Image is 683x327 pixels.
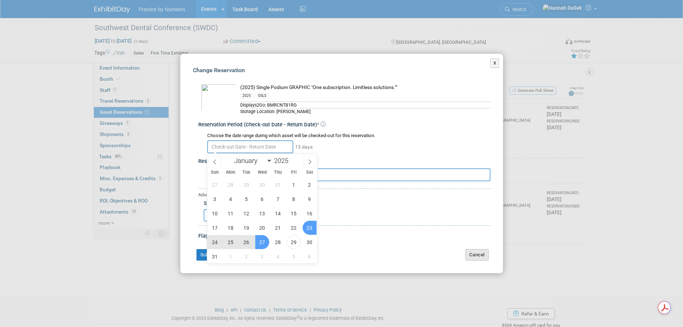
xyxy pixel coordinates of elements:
span: July 29, 2025 [239,178,253,192]
span: August 6, 2025 [255,192,269,206]
span: Mon [223,170,238,175]
button: Submit [196,249,220,261]
div: Advanced Options [198,192,490,198]
span: August 12, 2025 [239,206,253,220]
span: August 13, 2025 [255,206,269,220]
span: July 30, 2025 [255,178,269,192]
span: August 8, 2025 [287,192,301,206]
span: July 27, 2025 [208,178,222,192]
span: September 2, 2025 [239,249,253,263]
span: Shipping Logistics Category [204,200,269,206]
span: September 6, 2025 [303,249,317,263]
div: Reservation Period (Check-out Date - Return Date) [198,121,490,129]
button: X [490,59,499,68]
div: OSLS [256,93,269,99]
div: 2025 [240,93,253,99]
span: September 1, 2025 [224,249,238,263]
div: Storage Location: [PERSON_NAME] [240,108,490,115]
span: August 10, 2025 [208,206,222,220]
span: August 31, 2025 [208,249,222,263]
span: Sun [207,170,223,175]
span: August 15, 2025 [287,206,301,220]
div: Reservation Notes [198,158,490,165]
span: August 20, 2025 [255,221,269,235]
span: Fri [286,170,302,175]
span: August 5, 2025 [239,192,253,206]
span: Sat [302,170,317,175]
span: August 29, 2025 [287,235,301,249]
input: Year [272,157,294,165]
span: August 19, 2025 [239,221,253,235]
span: August 1, 2025 [287,178,301,192]
span: August 4, 2025 [224,192,238,206]
span: September 4, 2025 [271,249,285,263]
div: Choose the date range during which asset will be checked-out for this reservation. [207,132,490,139]
span: August 18, 2025 [224,221,238,235]
span: August 11, 2025 [224,206,238,220]
span: 13 days [294,144,313,150]
span: August 17, 2025 [208,221,222,235]
span: August 27, 2025 [255,235,269,249]
span: August 28, 2025 [271,235,285,249]
span: August 22, 2025 [287,221,301,235]
span: August 9, 2025 [303,192,317,206]
span: Change Reservation [193,67,245,74]
button: Cancel [465,249,489,261]
span: Thu [270,170,286,175]
span: August 30, 2025 [303,235,317,249]
input: Check-out Date - Return Date [207,140,293,153]
span: August 23, 2025 [303,221,317,235]
span: August 26, 2025 [239,235,253,249]
span: August 16, 2025 [303,206,317,220]
span: July 28, 2025 [224,178,238,192]
div: (2025) Single Podium GRAPHIC "One subscription. Limitless solutions."" [240,84,490,92]
span: August 2, 2025 [303,178,317,192]
span: Flag: [198,233,210,239]
span: August 7, 2025 [271,192,285,206]
span: August 21, 2025 [271,221,285,235]
span: September 5, 2025 [287,249,301,263]
span: Wed [254,170,270,175]
span: August 14, 2025 [271,206,285,220]
span: July 31, 2025 [271,178,285,192]
span: September 3, 2025 [255,249,269,263]
div: Displays2Go: BMRCNTB1RG [240,102,490,108]
span: August 25, 2025 [224,235,238,249]
span: Tue [238,170,254,175]
span: August 24, 2025 [208,235,222,249]
select: Month [231,156,272,165]
span: August 3, 2025 [208,192,222,206]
